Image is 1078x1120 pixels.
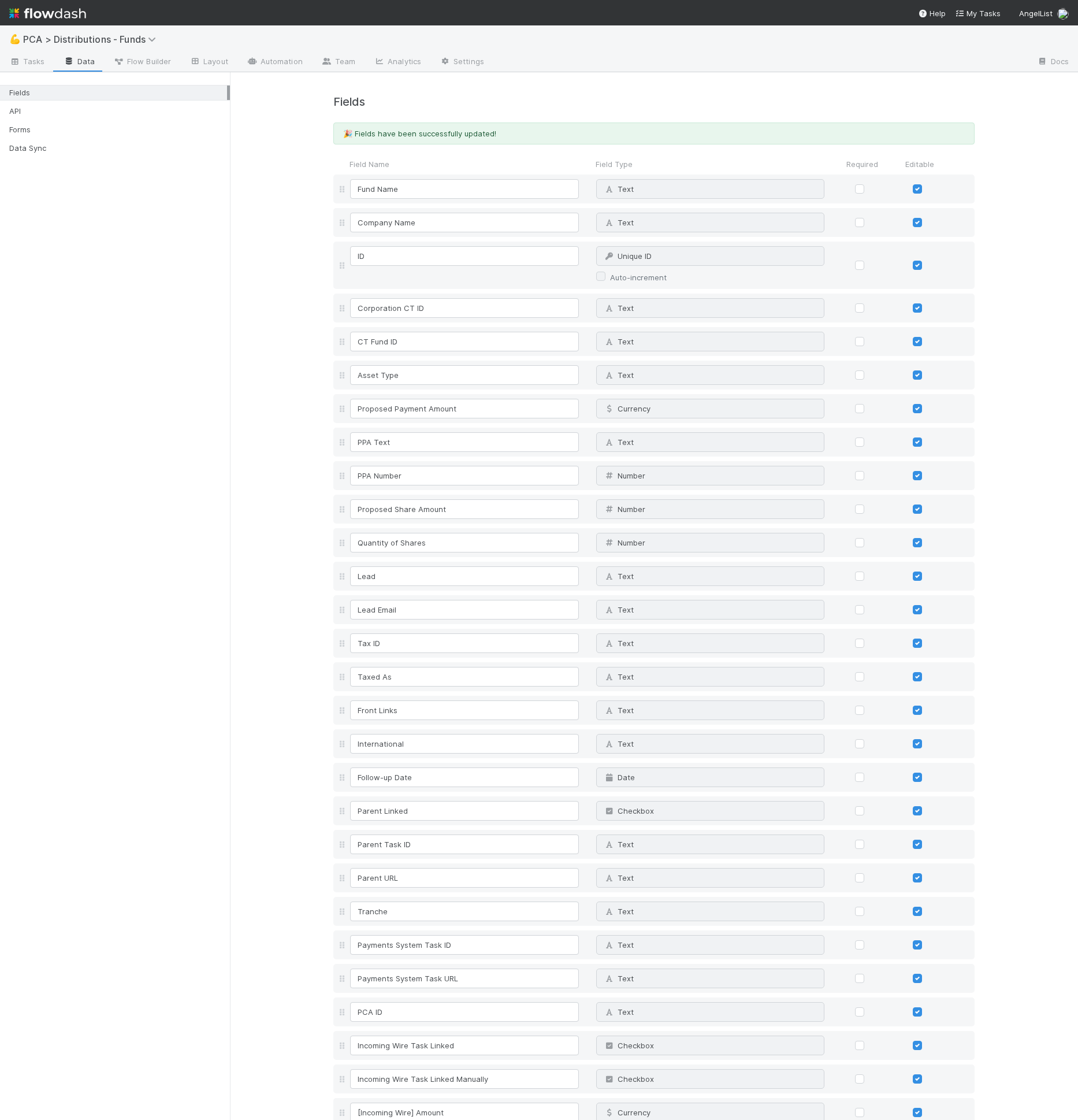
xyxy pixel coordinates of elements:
[9,86,227,100] div: Fields
[604,437,634,447] span: Text
[350,432,579,452] input: Untitled field
[350,1069,579,1089] input: Untitled field
[350,767,579,787] input: Untitled field
[604,1007,634,1017] span: Text
[604,337,634,346] span: Text
[604,672,634,681] span: Text
[1019,9,1053,18] span: AngelList
[604,184,634,194] span: Text
[604,907,634,916] span: Text
[350,667,579,687] input: Untitled field
[350,1002,579,1022] input: Untitled field
[350,801,579,821] input: Untitled field
[891,158,949,170] div: Editable
[604,605,634,614] span: Text
[350,298,579,318] input: Untitled field
[180,53,237,72] a: Layout
[350,466,579,485] input: Untitled field
[9,123,227,137] div: Forms
[350,734,579,754] input: Untitled field
[350,935,579,955] input: Untitled field
[350,179,579,199] input: Untitled field
[350,1036,579,1055] input: Untitled field
[604,370,634,380] span: Text
[347,158,587,170] div: Field Name
[610,270,667,284] label: Auto-increment
[604,806,654,815] span: Checkbox
[350,566,579,586] input: Untitled field
[365,53,430,72] a: Analytics
[604,572,634,581] span: Text
[333,95,975,109] h4: Fields
[54,53,104,72] a: Data
[833,158,891,170] div: Required
[350,499,579,519] input: Untitled field
[9,3,86,23] img: logo-inverted-e16ddd16eac7371096b0.svg
[350,332,579,351] input: Untitled field
[604,840,634,849] span: Text
[350,969,579,988] input: Untitled field
[604,739,634,748] span: Text
[604,538,645,547] span: Number
[604,706,634,715] span: Text
[604,251,652,261] span: Unique ID
[350,246,579,266] input: Untitled field
[604,873,634,882] span: Text
[1057,8,1069,20] img: avatar_8e0a024e-b700-4f9f-aecf-6f1e79dccd3c.png
[604,471,645,480] span: Number
[350,700,579,720] input: Untitled field
[604,404,650,413] span: Currency
[350,365,579,385] input: Untitled field
[430,53,493,72] a: Settings
[587,158,833,170] div: Field Type
[350,533,579,552] input: Untitled field
[350,399,579,418] input: Untitled field
[350,633,579,653] input: Untitled field
[350,835,579,854] input: Untitled field
[113,55,171,67] span: Flow Builder
[604,1074,654,1084] span: Checkbox
[9,55,45,67] span: Tasks
[604,940,634,950] span: Text
[9,141,227,155] div: Data Sync
[1028,53,1078,72] a: Docs
[9,104,227,118] div: API
[23,34,162,45] span: PCA > Distributions - Funds
[918,8,946,19] div: Help
[9,34,21,44] span: 💪
[955,8,1001,19] a: My Tasks
[604,218,634,227] span: Text
[604,1108,650,1117] span: Currency
[604,639,634,648] span: Text
[350,868,579,888] input: Untitled field
[604,974,634,983] span: Text
[350,600,579,620] input: Untitled field
[955,9,1001,18] span: My Tasks
[237,53,312,72] a: Automation
[604,773,635,782] span: Date
[312,53,365,72] a: Team
[350,213,579,232] input: Untitled field
[104,53,180,72] a: Flow Builder
[604,1041,654,1050] span: Checkbox
[350,902,579,921] input: Untitled field
[333,123,975,144] div: 🎉 Fields have been successfully updated!
[604,505,645,514] span: Number
[604,303,634,313] span: Text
